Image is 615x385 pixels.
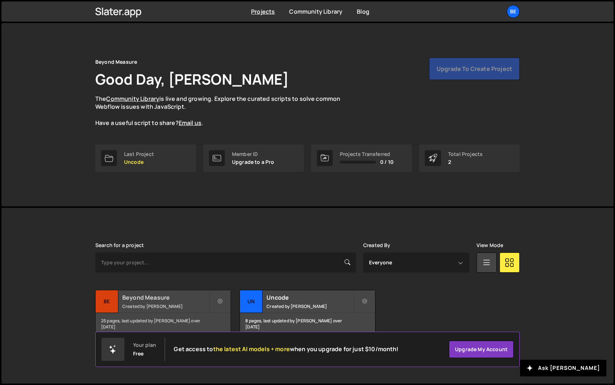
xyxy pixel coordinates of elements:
[95,242,144,248] label: Search for a project
[240,290,375,335] a: Un Uncode Created by [PERSON_NAME] 8 pages, last updated by [PERSON_NAME] over [DATE]
[95,290,231,335] a: Be Beyond Measure Created by [PERSON_NAME] 25 pages, last updated by [PERSON_NAME] over [DATE]
[357,8,369,15] a: Blog
[174,346,398,353] h2: Get access to when you upgrade for just $10/month!
[380,159,393,165] span: 0 / 10
[95,252,356,273] input: Type your project...
[251,8,275,15] a: Projects
[448,159,483,165] p: 2
[179,119,201,127] a: Email us
[133,351,144,357] div: Free
[240,290,263,313] div: Un
[289,8,342,15] a: Community Library
[106,95,159,103] a: Community Library
[363,242,391,248] label: Created By
[448,151,483,157] div: Total Projects
[213,345,290,353] span: the latest AI models + more
[232,151,274,157] div: Member ID
[133,342,156,348] div: Your plan
[124,151,154,157] div: Last Project
[95,95,354,127] p: The is live and growing. Explore the curated scripts to solve common Webflow issues with JavaScri...
[520,360,606,376] button: Ask [PERSON_NAME]
[240,313,375,335] div: 8 pages, last updated by [PERSON_NAME] over [DATE]
[340,151,393,157] div: Projects Transferred
[266,303,353,309] small: Created by [PERSON_NAME]
[95,58,137,66] div: Beyond Measure
[477,242,503,248] label: View Mode
[124,159,154,165] p: Uncode
[96,290,118,313] div: Be
[266,294,353,301] h2: Uncode
[122,294,209,301] h2: Beyond Measure
[122,303,209,309] small: Created by [PERSON_NAME]
[95,69,289,89] h1: Good Day, [PERSON_NAME]
[96,313,231,335] div: 25 pages, last updated by [PERSON_NAME] over [DATE]
[95,144,196,172] a: Last Project Uncode
[449,341,514,358] a: Upgrade my account
[507,5,520,18] a: Be
[232,159,274,165] p: Upgrade to a Pro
